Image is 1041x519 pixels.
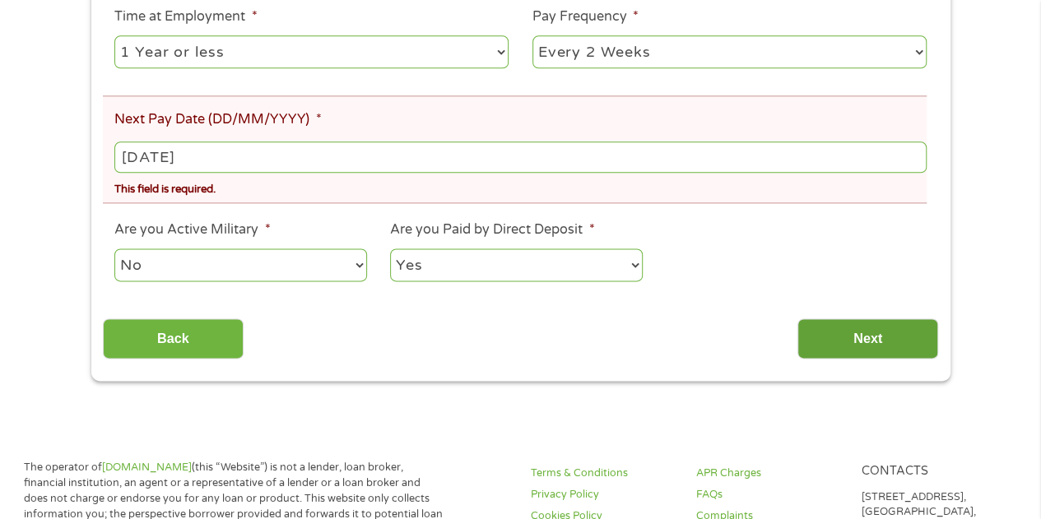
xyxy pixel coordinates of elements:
input: ---Click Here for Calendar --- [114,141,926,173]
a: Privacy Policy [531,487,676,503]
input: Back [103,318,244,359]
label: Next Pay Date (DD/MM/YYYY) [114,111,321,128]
label: Are you Paid by Direct Deposit [390,221,594,239]
a: [DOMAIN_NAME] [102,461,192,474]
div: This field is required. [114,175,926,197]
a: FAQs [696,487,842,503]
h4: Contacts [862,464,1007,480]
input: Next [797,318,938,359]
label: Are you Active Military [114,221,270,239]
label: Pay Frequency [532,8,639,25]
label: Time at Employment [114,8,257,25]
a: APR Charges [696,466,842,481]
a: Terms & Conditions [531,466,676,481]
